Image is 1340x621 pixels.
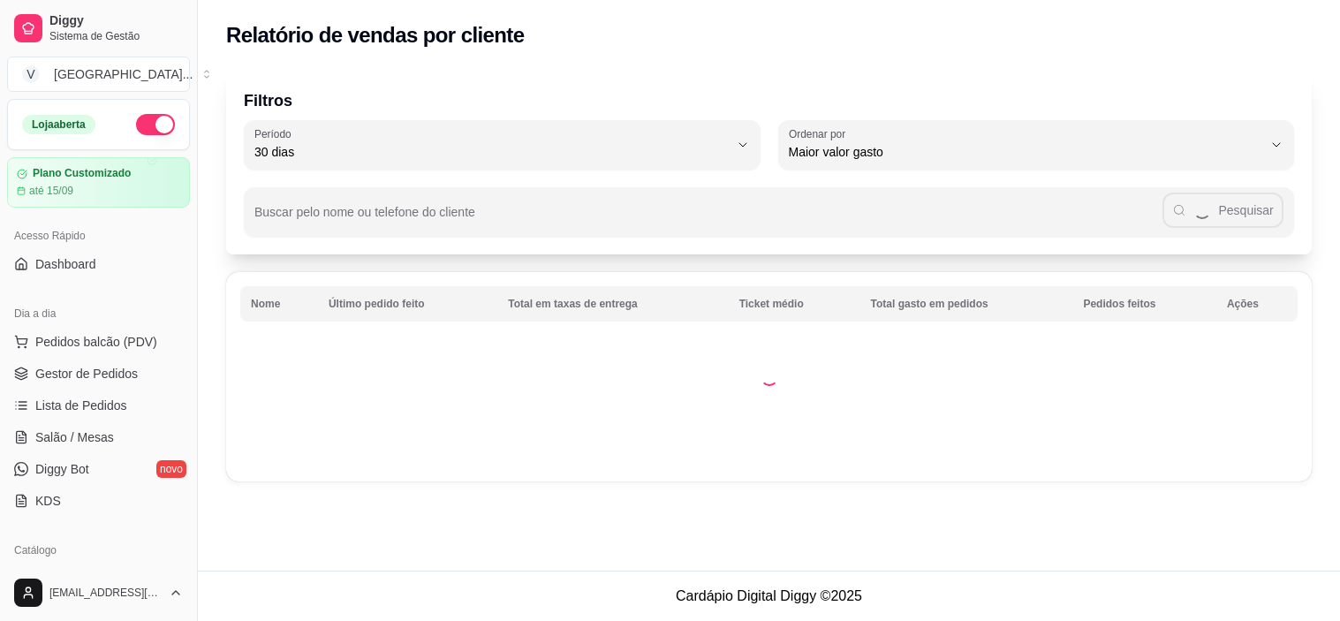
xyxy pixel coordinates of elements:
[7,157,190,208] a: Plano Customizadoaté 15/09
[33,167,131,180] article: Plano Customizado
[789,143,1263,161] span: Maior valor gasto
[54,65,193,83] div: [GEOGRAPHIC_DATA] ...
[7,423,190,451] a: Salão / Mesas
[7,360,190,388] a: Gestor de Pedidos
[778,120,1295,170] button: Ordenar porMaior valor gasto
[7,299,190,328] div: Dia a dia
[7,7,190,49] a: DiggySistema de Gestão
[35,492,61,510] span: KDS
[226,21,525,49] h2: Relatório de vendas por cliente
[761,368,778,386] div: Loading
[49,586,162,600] span: [EMAIL_ADDRESS][DOMAIN_NAME]
[244,88,1294,113] p: Filtros
[244,120,761,170] button: Período30 dias
[7,572,190,614] button: [EMAIL_ADDRESS][DOMAIN_NAME]
[35,460,89,478] span: Diggy Bot
[49,13,183,29] span: Diggy
[7,250,190,278] a: Dashboard
[35,397,127,414] span: Lista de Pedidos
[22,115,95,134] div: Loja aberta
[22,65,40,83] span: V
[789,126,852,141] label: Ordenar por
[7,328,190,356] button: Pedidos balcão (PDV)
[254,143,729,161] span: 30 dias
[7,455,190,483] a: Diggy Botnovo
[7,487,190,515] a: KDS
[49,29,183,43] span: Sistema de Gestão
[7,391,190,420] a: Lista de Pedidos
[35,255,96,273] span: Dashboard
[7,222,190,250] div: Acesso Rápido
[7,57,190,92] button: Select a team
[136,114,175,135] button: Alterar Status
[35,333,157,351] span: Pedidos balcão (PDV)
[7,536,190,564] div: Catálogo
[254,126,297,141] label: Período
[35,428,114,446] span: Salão / Mesas
[198,571,1340,621] footer: Cardápio Digital Diggy © 2025
[35,365,138,382] span: Gestor de Pedidos
[29,184,73,198] article: até 15/09
[254,210,1162,228] input: Buscar pelo nome ou telefone do cliente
